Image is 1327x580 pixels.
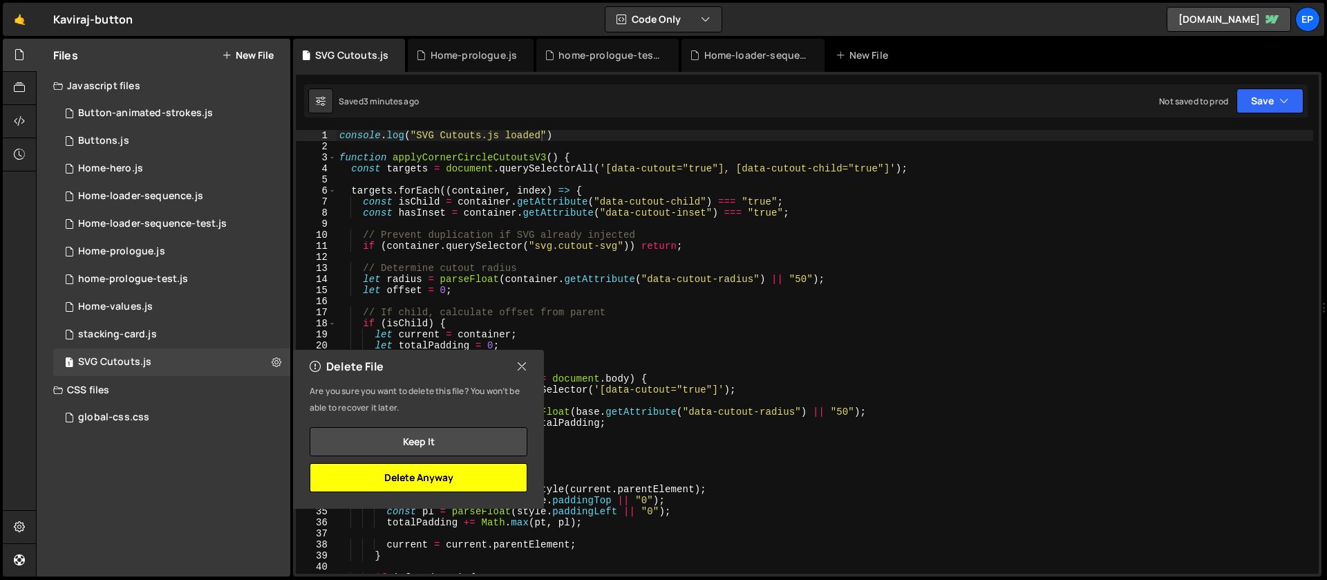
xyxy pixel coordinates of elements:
div: Home-loader-sequence.js [78,190,203,203]
div: 10 [296,230,337,241]
div: 5 [296,174,337,185]
div: 16061/43950.js [53,293,290,321]
div: 14 [296,274,337,285]
div: 3 minutes ago [364,95,419,107]
div: 9 [296,218,337,230]
div: Not saved to prod [1159,95,1228,107]
button: New File [222,50,274,61]
div: 16061/44088.js [53,210,290,238]
div: Home-hero.js [78,162,143,175]
button: Delete Anyway [310,463,527,492]
div: home-prologue-test.js [558,48,662,62]
div: Home-loader-sequence-test.js [78,218,227,230]
div: SVG Cutouts.js [78,356,151,368]
div: Home-prologue.js [78,245,165,258]
div: SVG Cutouts.js [315,48,388,62]
div: 19 [296,329,337,340]
button: Code Only [605,7,722,32]
div: 35 [296,506,337,517]
div: 1 [296,130,337,141]
div: Javascript files [37,72,290,100]
button: Keep it [310,427,527,456]
div: 16 [296,296,337,307]
div: 38 [296,539,337,550]
div: Home-loader-sequence-test.js [704,48,808,62]
h2: Files [53,48,78,63]
div: 13 [296,263,337,274]
p: Are you sure you want to delete this file? You won’t be able to recover it later. [310,383,527,416]
div: home-prologue-test.js [78,273,188,286]
div: Home-values.js [78,301,153,313]
div: 36 [296,517,337,528]
a: 🤙 [3,3,37,36]
div: 2 [296,141,337,152]
div: 6 [296,185,337,196]
div: Kaviraj-button [53,11,133,28]
div: 12 [296,252,337,263]
div: 4 [296,163,337,174]
div: 18 [296,318,337,329]
div: 7 [296,196,337,207]
div: New File [836,48,894,62]
div: 17 [296,307,337,318]
div: CSS files [37,376,290,404]
div: 16061/43948.js [53,155,290,183]
div: Buttons.js [78,135,129,147]
div: Saved [339,95,419,107]
div: 16061/43050.js [53,127,290,155]
div: SVG Cutouts.js [53,348,290,376]
div: Button-animated-strokes.js [78,107,213,120]
div: 39 [296,550,337,561]
div: global-css.css [78,411,149,424]
a: [DOMAIN_NAME] [1167,7,1291,32]
div: 20 [296,340,337,351]
div: 8 [296,207,337,218]
div: 16061/44833.js [53,321,290,348]
div: 16061/43261.css [53,404,290,431]
span: 1 [65,358,73,369]
div: 16061/43594.js [53,183,290,210]
a: Ep [1295,7,1320,32]
button: Save [1236,88,1304,113]
div: 37 [296,528,337,539]
div: 16061/43947.js [53,100,290,127]
div: Home-prologue.js [431,48,518,62]
div: stacking-card.js [78,328,157,341]
div: 15 [296,285,337,296]
div: 3 [296,152,337,163]
div: 11 [296,241,337,252]
h2: Delete File [310,359,384,374]
div: 16061/44087.js [53,265,290,293]
div: 40 [296,561,337,572]
div: 16061/43249.js [53,238,290,265]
